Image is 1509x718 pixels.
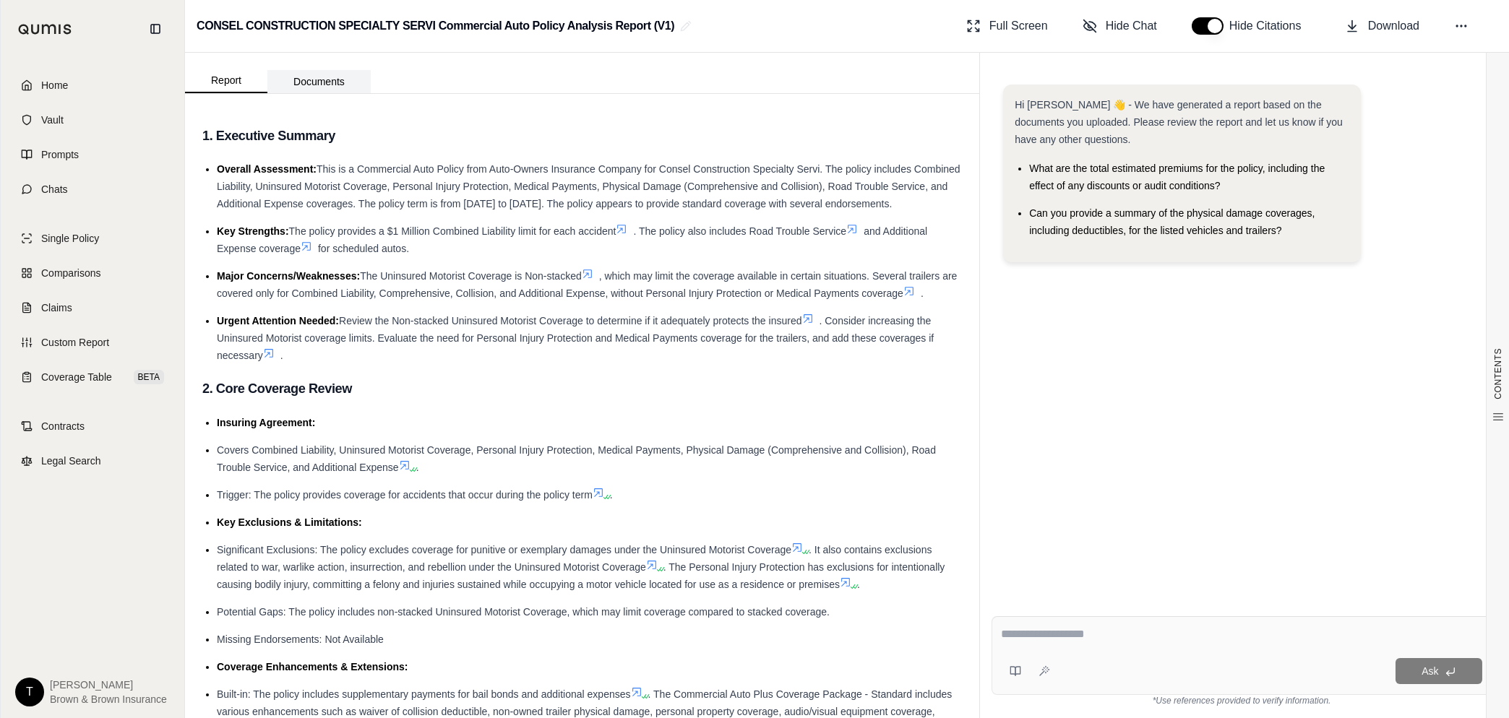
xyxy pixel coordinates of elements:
[217,544,932,573] span: . It also contains exclusions related to war, warlike action, insurrection, and rebellion under t...
[217,633,384,645] span: Missing Endorsements: Not Available
[202,376,962,402] h3: 2. Core Coverage Review
[1396,658,1482,684] button: Ask
[267,70,371,93] button: Documents
[217,688,631,700] span: Built-in: The policy includes supplementary payments for bail bonds and additional expenses
[41,147,79,162] span: Prompts
[280,350,283,361] span: .
[217,225,289,237] span: Key Strengths:
[9,292,176,324] a: Claims
[1015,99,1343,145] span: Hi [PERSON_NAME] 👋 - We have generated a report based on the documents you uploaded. Please revie...
[41,370,112,384] span: Coverage Table
[9,173,176,205] a: Chats
[610,489,613,501] span: .
[921,287,924,299] span: .
[1106,17,1157,35] span: Hide Chat
[217,163,960,209] span: This is a Commercial Auto Policy from Auto-Owners Insurance Company for Consel Construction Speci...
[9,361,176,393] a: Coverage TableBETA
[360,270,582,282] span: The Uninsured Motorist Coverage is Non-stacked
[9,139,176,170] a: Prompts
[1077,12,1163,40] button: Hide Chat
[9,69,176,101] a: Home
[217,315,339,326] span: Urgent Attention Needed:
[41,231,99,246] span: Single Policy
[50,692,167,706] span: Brown & Brown Insurance
[9,445,176,477] a: Legal Search
[217,315,934,361] span: . Consider increasing the Uninsured Motorist coverage limits. Evaluate the need for Personal Inju...
[217,561,945,590] span: . The Personal Injury Protection has exclusions for intentionally causing bodily injury, committi...
[144,17,167,40] button: Collapse sidebar
[289,225,616,237] span: The policy provides a $1 Million Combined Liability limit for each accident
[217,544,791,555] span: Significant Exclusions: The policy excludes coverage for punitive or exemplary damages under the ...
[217,516,362,528] span: Key Exclusions & Limitations:
[18,24,72,35] img: Qumis Logo
[217,444,936,473] span: Covers Combined Liability, Uninsured Motorist Coverage, Personal Injury Protection, Medical Payme...
[1029,163,1325,191] span: What are the total estimated premiums for the policy, including the effect of any discounts or au...
[857,579,860,590] span: .
[217,163,317,175] span: Overall Assessment:
[41,266,100,280] span: Comparisons
[9,104,176,136] a: Vault
[1229,17,1310,35] span: Hide Citations
[416,462,419,473] span: .
[989,17,1048,35] span: Full Screen
[1368,17,1419,35] span: Download
[217,606,830,618] span: Potential Gaps: The policy includes non-stacked Uninsured Motorist Coverage, which may limit cove...
[202,123,962,149] h3: 1. Executive Summary
[1029,207,1315,236] span: Can you provide a summary of the physical damage coverages, including deductibles, for the listed...
[197,13,674,39] h2: CONSEL CONSTRUCTION SPECIALTY SERVI Commercial Auto Policy Analysis Report (V1)
[318,243,409,254] span: for scheduled autos.
[960,12,1054,40] button: Full Screen
[185,69,267,93] button: Report
[217,417,315,428] span: Insuring Agreement:
[1422,665,1438,677] span: Ask
[1339,12,1425,40] button: Download
[217,489,593,501] span: Trigger: The policy provides coverage for accidents that occur during the policy term
[41,78,68,92] span: Home
[217,270,360,282] span: Major Concerns/Weaknesses:
[41,454,101,468] span: Legal Search
[9,222,176,254] a: Single Policy
[41,419,85,433] span: Contracts
[41,335,109,350] span: Custom Report
[50,678,167,692] span: [PERSON_NAME]
[9,410,176,442] a: Contracts
[41,300,72,315] span: Claims
[9,326,176,358] a: Custom Report
[633,225,846,237] span: . The policy also includes Road Trouble Service
[9,257,176,289] a: Comparisons
[41,182,68,196] span: Chats
[217,661,408,672] span: Coverage Enhancements & Extensions:
[134,370,164,384] span: BETA
[41,113,64,127] span: Vault
[15,678,44,706] div: T
[992,695,1492,706] div: *Use references provided to verify information.
[339,315,801,326] span: Review the Non-stacked Uninsured Motorist Coverage to determine if it adequately protects the ins...
[1492,348,1504,399] span: CONTENTS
